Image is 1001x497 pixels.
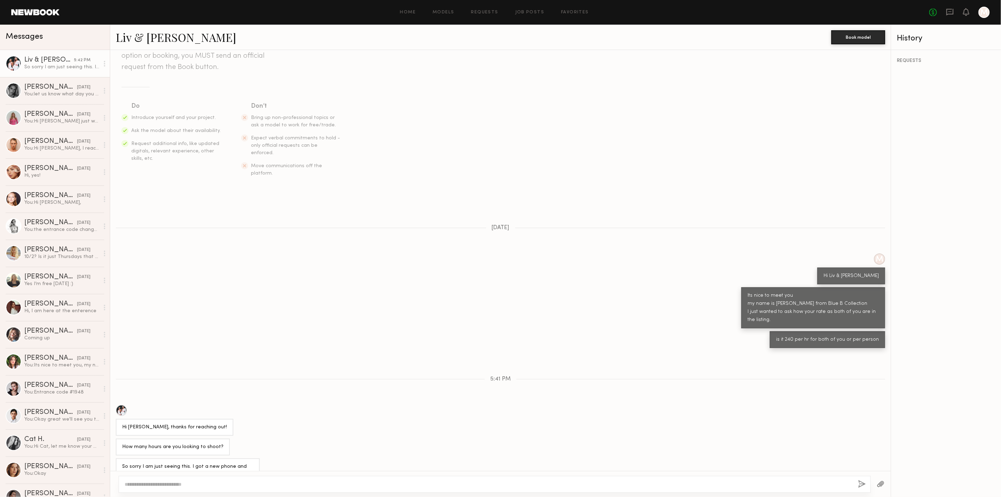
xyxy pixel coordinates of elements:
div: REQUESTS [897,58,995,63]
div: Hi, yes! [24,172,99,179]
div: [DATE] [77,111,90,118]
div: You: Hi [PERSON_NAME], [24,199,99,206]
a: Job Posts [515,10,544,15]
div: Don’t [251,101,341,111]
a: Models [433,10,454,15]
span: Introduce yourself and your project. [131,115,216,120]
div: [DATE] [77,382,90,389]
div: Hi Liv & [PERSON_NAME] [824,272,879,280]
div: [DATE] [77,409,90,416]
span: Expect verbal commitments to hold - only official requests can be enforced. [251,136,340,155]
div: [PERSON_NAME] [24,246,77,253]
div: [DATE] [77,355,90,362]
div: Its nice to meet you my name is [PERSON_NAME] from Blue B Collection I just wanted to ask how you... [748,292,879,324]
div: 10/2? Is it just Thursdays that you have available? If so would the 9th or 16th work? [24,253,99,260]
div: [DATE] [77,138,90,145]
div: So sorry I am just seeing this. I got a new phone and have been logged out of everything 🙈 [122,463,253,479]
div: Cat H. [24,436,77,443]
a: M [978,7,990,18]
div: You: Hi [PERSON_NAME] just wanted to follow up back with you! [24,118,99,125]
div: [PERSON_NAME] [24,355,77,362]
span: Move communications off the platform. [251,164,322,176]
div: [PERSON_NAME] [24,192,77,199]
div: [DATE] [77,436,90,443]
div: [PERSON_NAME] [24,409,77,416]
div: You: Hi Cat, let me know your availability [24,443,99,450]
span: 5:41 PM [490,376,511,382]
div: [DATE] [77,165,90,172]
div: [DATE] [77,193,90,199]
div: Hi [PERSON_NAME], thanks for reaching out! [122,423,227,432]
a: Home [400,10,416,15]
div: Do [131,101,221,111]
div: Yes I’m free [DATE] :) [24,281,99,287]
a: Book model [831,34,885,40]
div: [DATE] [77,220,90,226]
div: [DATE] [77,274,90,281]
span: [DATE] [492,225,510,231]
div: [DATE] [77,464,90,470]
div: [DATE] [77,301,90,308]
div: [DATE] [77,247,90,253]
a: Favorites [561,10,589,15]
span: Request additional info, like updated digitals, relevant experience, other skills, etc. [131,141,219,161]
div: You: Its nice to meet you, my name is [PERSON_NAME] and I am the Head Designer at Blue B Collecti... [24,362,99,369]
div: [PERSON_NAME] [24,301,77,308]
div: So sorry I am just seeing this. I got a new phone and have been logged out of everything 🙈 [24,64,99,70]
a: Requests [471,10,498,15]
div: [PERSON_NAME] [24,382,77,389]
div: You: the entrance code changed so please use this 1982# [24,226,99,233]
div: [PERSON_NAME] [24,138,77,145]
span: Ask the model about their availability. [131,128,221,133]
div: You: let us know what day you will be in LA OCT and we will plan a schedule for you [24,91,99,97]
div: [PERSON_NAME] [24,328,77,335]
div: You: Hi [PERSON_NAME], I reached back a month back and just wanted to reach out to you again. [24,145,99,152]
div: [PERSON_NAME] [24,463,77,470]
div: Hi, I am here at the enterence [24,308,99,314]
div: [PERSON_NAME] [24,219,77,226]
div: Coming up [24,335,99,341]
div: [PERSON_NAME] [24,165,77,172]
div: [PERSON_NAME] [24,111,77,118]
div: [PERSON_NAME] [24,273,77,281]
span: Messages [6,33,43,41]
div: History [897,34,995,43]
div: [DATE] [77,84,90,91]
div: [DATE] [77,328,90,335]
div: You: Entrance code #1948 [24,389,99,396]
button: Book model [831,30,885,44]
a: Liv & [PERSON_NAME] [116,30,236,45]
div: You: Okay [24,470,99,477]
div: [PERSON_NAME] [24,84,77,91]
div: How many hours are you looking to shoot? [122,443,224,451]
div: Liv & [PERSON_NAME] [24,57,74,64]
div: 5:42 PM [74,57,90,64]
div: is it 240 per hr for both of you or per person [776,336,879,344]
span: Bring up non-professional topics or ask a model to work for free/trade. [251,115,336,127]
div: You: Okay great we'll see you then [24,416,99,423]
